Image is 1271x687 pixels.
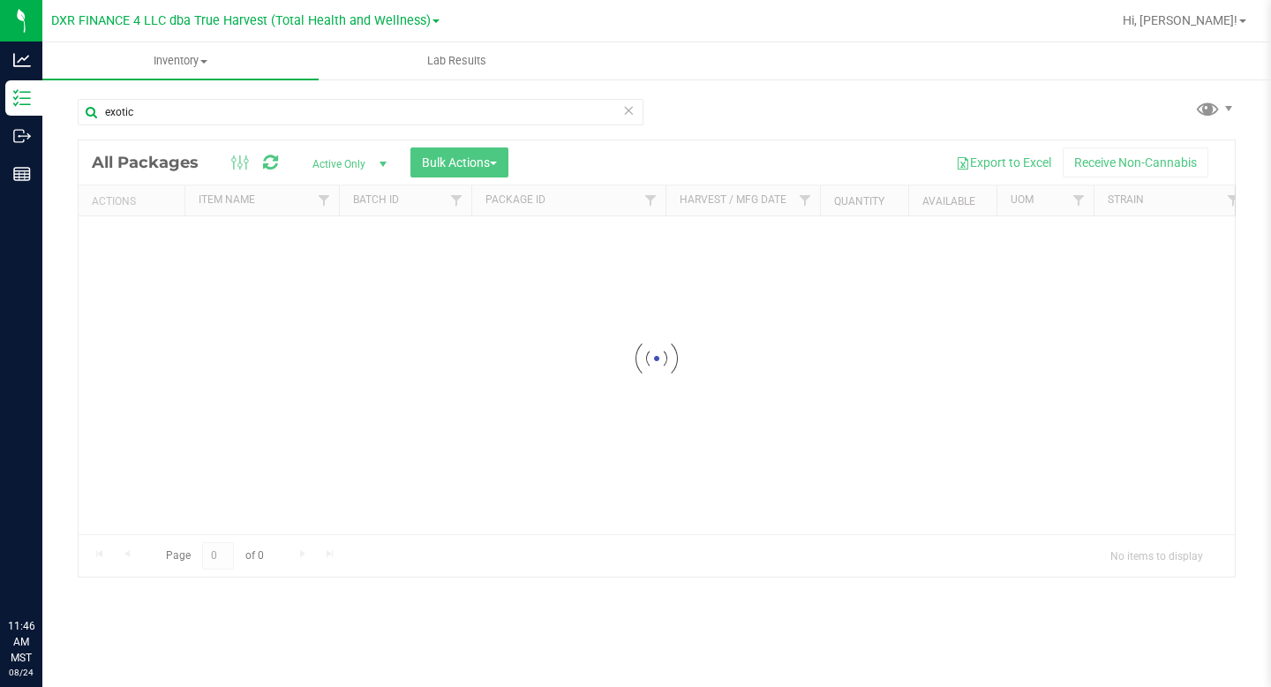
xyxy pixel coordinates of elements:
[13,51,31,69] inline-svg: Analytics
[18,546,71,599] iframe: Resource center
[13,165,31,183] inline-svg: Reports
[42,42,319,79] a: Inventory
[622,99,635,122] span: Clear
[1123,13,1237,27] span: Hi, [PERSON_NAME]!
[8,618,34,666] p: 11:46 AM MST
[52,543,73,564] iframe: Resource center unread badge
[319,42,595,79] a: Lab Results
[403,53,510,69] span: Lab Results
[13,127,31,145] inline-svg: Outbound
[13,89,31,107] inline-svg: Inventory
[42,53,319,69] span: Inventory
[8,666,34,679] p: 08/24
[51,13,431,28] span: DXR FINANCE 4 LLC dba True Harvest (Total Health and Wellness)
[78,99,643,125] input: Search Package ID, Item Name, SKU, Lot or Part Number...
